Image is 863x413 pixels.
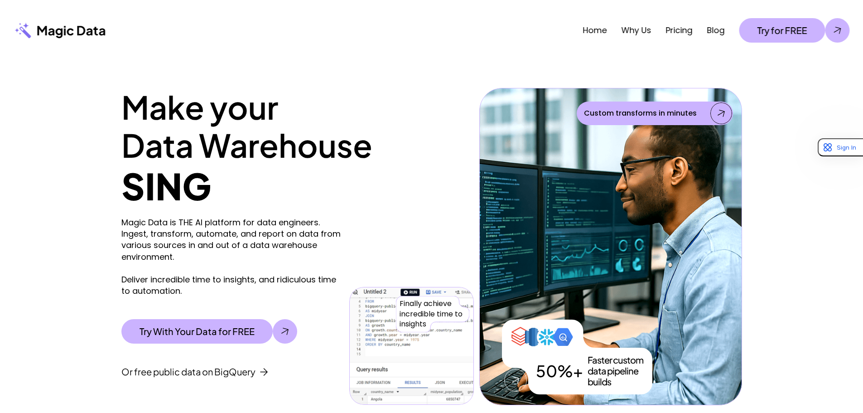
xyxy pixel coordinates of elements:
a: Try With Your Data for FREE [121,319,297,344]
p: Magic Data is THE AI platform for data engineers. Ingest, transform, automate, and report on data... [121,217,345,296]
a: Pricing [665,24,692,36]
strong: SING [121,163,211,209]
p: Faster custom data pipeline builds [588,355,655,387]
a: Home [583,24,607,36]
h1: Make your Data Warehouse [121,88,474,164]
p: Try With Your Data for FREE [140,326,255,337]
a: Why Us [621,24,651,36]
p: 50%+ [536,361,583,380]
a: Or free public data on BigQuery [121,366,268,377]
a: Custom transforms in minutes [577,102,733,125]
a: Try for FREE [739,18,849,43]
p: Custom transforms in minutes [584,108,697,119]
p: Or free public data on BigQuery [121,366,256,377]
a: Blog [707,24,724,36]
p: Magic Data [36,22,106,39]
p: Try for FREE [757,25,807,36]
p: Finally achieve incredible time to insights [400,299,466,329]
